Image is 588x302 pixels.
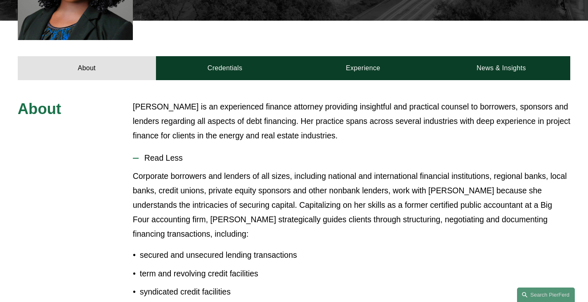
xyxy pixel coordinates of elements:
span: Read Less [139,153,570,163]
a: Credentials [156,56,294,80]
a: Search this site [517,288,575,302]
p: syndicated credit facilities [140,285,570,299]
p: secured and unsecured lending transactions [140,248,570,262]
p: term and revolving credit facilities [140,266,570,281]
p: [PERSON_NAME] is an experienced finance attorney providing insightful and practical counsel to bo... [133,100,570,143]
a: News & Insights [432,56,570,80]
button: Read Less [133,147,570,169]
p: Corporate borrowers and lenders of all sizes, including national and international financial inst... [133,169,570,241]
a: Experience [294,56,432,80]
span: About [18,100,61,117]
a: About [18,56,156,80]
